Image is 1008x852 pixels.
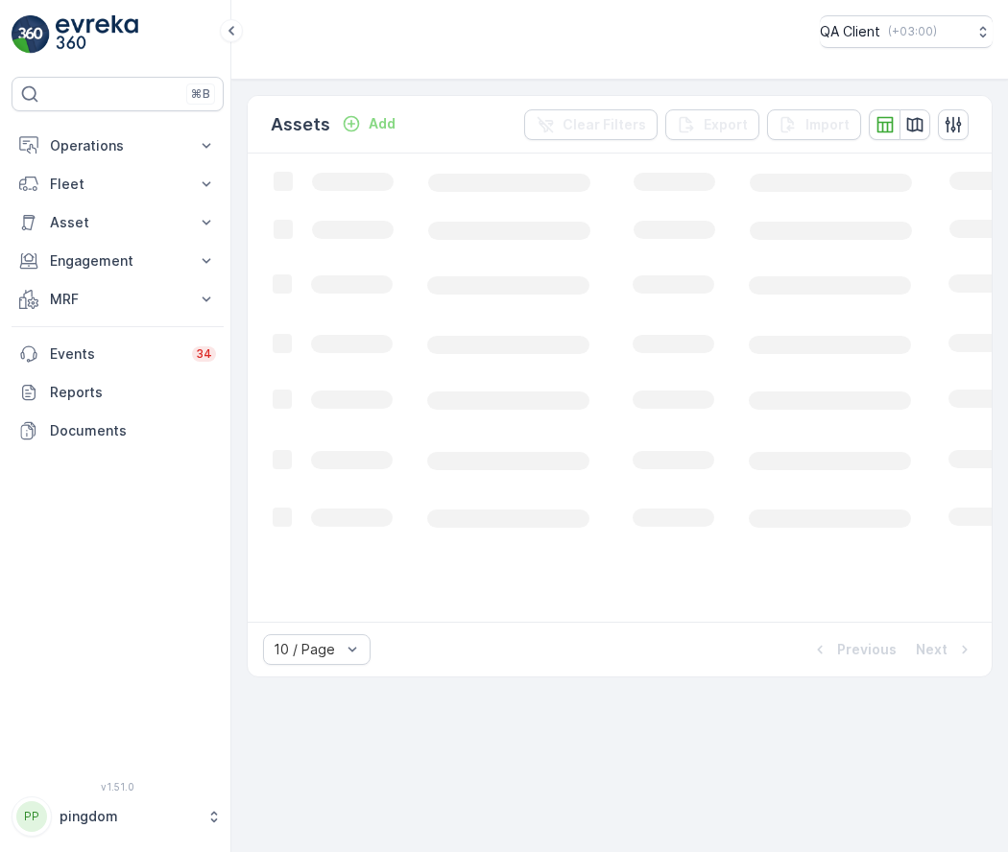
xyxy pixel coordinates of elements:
[888,24,937,39] p: ( +03:00 )
[12,15,50,54] img: logo
[60,807,197,826] p: pingdom
[665,109,759,140] button: Export
[914,638,976,661] button: Next
[12,165,224,203] button: Fleet
[271,111,330,138] p: Assets
[56,15,138,54] img: logo_light-DOdMpM7g.png
[805,115,850,134] p: Import
[12,796,224,837] button: PPpingdom
[820,22,880,41] p: QA Client
[820,15,993,48] button: QA Client(+03:00)
[50,290,185,309] p: MRF
[50,383,216,402] p: Reports
[916,640,948,659] p: Next
[837,640,897,659] p: Previous
[196,346,212,362] p: 34
[16,801,47,832] div: PP
[50,213,185,232] p: Asset
[12,412,224,450] a: Documents
[563,115,646,134] p: Clear Filters
[12,203,224,242] button: Asset
[50,251,185,271] p: Engagement
[191,86,210,102] p: ⌘B
[369,114,396,133] p: Add
[12,781,224,793] span: v 1.51.0
[12,242,224,280] button: Engagement
[50,421,216,440] p: Documents
[12,280,224,319] button: MRF
[704,115,748,134] p: Export
[50,175,185,194] p: Fleet
[808,638,899,661] button: Previous
[524,109,658,140] button: Clear Filters
[12,373,224,412] a: Reports
[12,127,224,165] button: Operations
[50,344,180,364] p: Events
[767,109,861,140] button: Import
[12,335,224,373] a: Events34
[50,136,185,155] p: Operations
[334,112,403,135] button: Add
